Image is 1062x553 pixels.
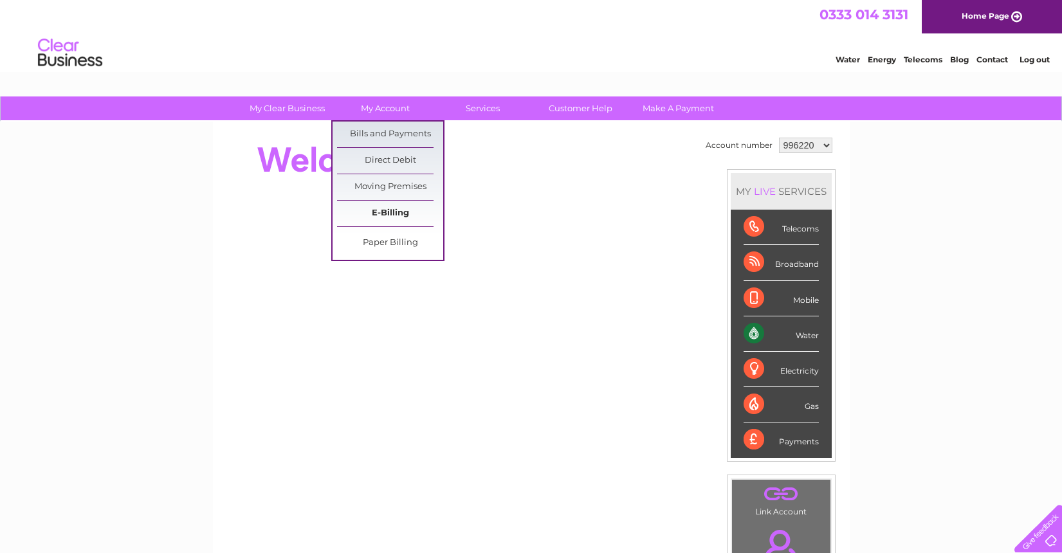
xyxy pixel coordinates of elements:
div: Payments [744,422,819,457]
a: Make A Payment [625,96,731,120]
a: Moving Premises [337,174,443,200]
a: Water [836,55,860,64]
a: Services [430,96,536,120]
a: . [735,483,827,505]
div: Gas [744,387,819,422]
div: Water [744,316,819,352]
img: logo.png [37,33,103,73]
a: Energy [868,55,896,64]
a: Bills and Payments [337,122,443,147]
div: Broadband [744,245,819,280]
div: LIVE [751,185,778,197]
a: Paper Billing [337,230,443,256]
a: Telecoms [904,55,942,64]
td: Account number [702,134,776,156]
a: My Account [332,96,438,120]
div: Electricity [744,352,819,387]
div: Mobile [744,281,819,316]
a: My Clear Business [234,96,340,120]
a: 0333 014 3131 [819,6,908,23]
div: Clear Business is a trading name of Verastar Limited (registered in [GEOGRAPHIC_DATA] No. 3667643... [228,7,836,62]
a: Blog [950,55,969,64]
a: Contact [976,55,1008,64]
a: Log out [1020,55,1050,64]
a: Customer Help [527,96,634,120]
a: Direct Debit [337,148,443,174]
div: Telecoms [744,210,819,245]
a: E-Billing [337,201,443,226]
td: Link Account [731,479,831,520]
div: MY SERVICES [731,173,832,210]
